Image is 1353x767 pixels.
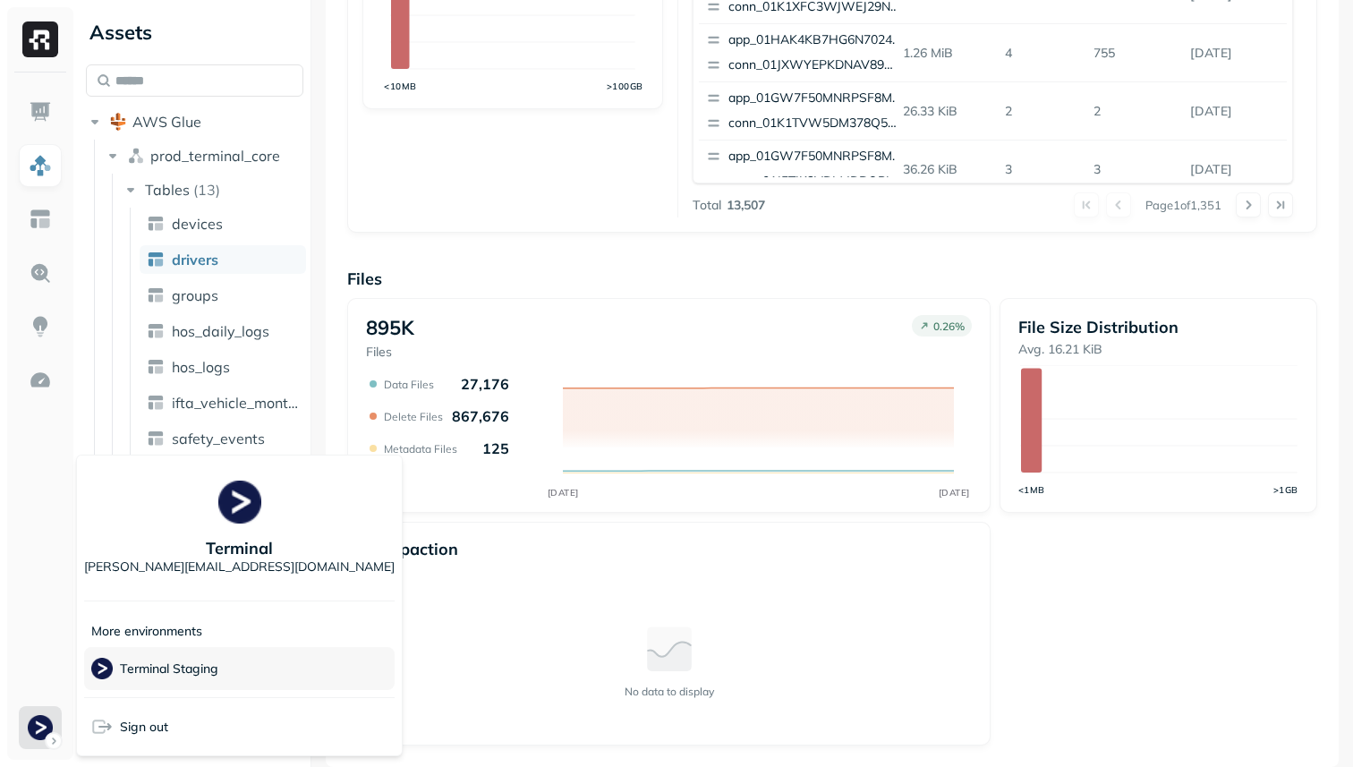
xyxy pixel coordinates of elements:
img: Terminal Staging [91,658,113,679]
p: More environments [91,623,202,640]
p: [PERSON_NAME][EMAIL_ADDRESS][DOMAIN_NAME] [84,558,395,575]
p: Terminal Staging [120,660,218,678]
img: Terminal [218,481,261,524]
span: Sign out [120,719,168,736]
p: Terminal [206,538,273,558]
